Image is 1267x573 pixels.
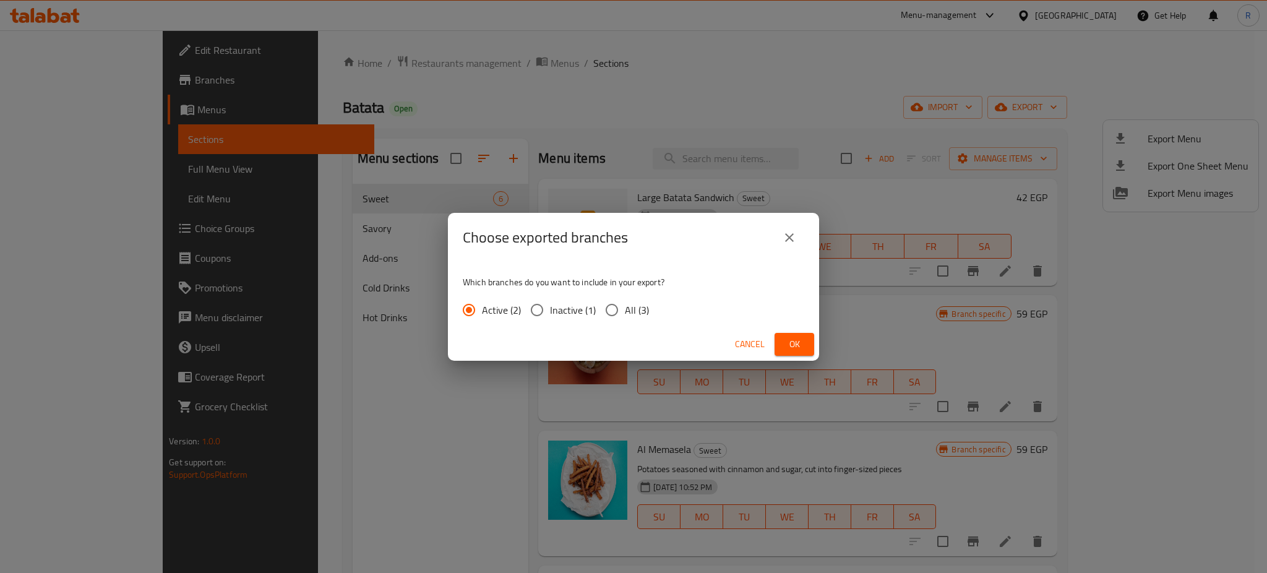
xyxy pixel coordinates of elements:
span: Active (2) [482,303,521,317]
button: close [775,223,804,252]
span: Inactive (1) [550,303,596,317]
button: Cancel [730,333,770,356]
span: Ok [784,337,804,352]
h2: Choose exported branches [463,228,628,248]
button: Ok [775,333,814,356]
span: Cancel [735,337,765,352]
p: Which branches do you want to include in your export? [463,276,804,288]
span: All (3) [625,303,649,317]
